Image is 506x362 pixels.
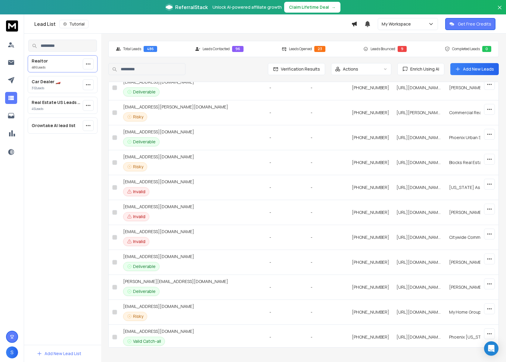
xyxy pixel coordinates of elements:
[59,20,88,28] button: Tutorial
[455,66,494,72] a: Add New Leads
[32,79,61,85] p: Car Dealer 🏎️
[348,125,393,150] td: [PHONE_NUMBER]
[133,214,145,220] span: Invalid
[458,21,491,27] p: Get Free Credits
[307,100,348,125] td: -
[123,278,262,296] div: [PERSON_NAME][EMAIL_ADDRESS][DOMAIN_NAME]
[397,63,444,75] button: Enrich Using AI
[32,58,48,64] p: Realtor
[445,175,498,200] td: [US_STATE] Association of REALTORS�
[6,346,18,358] button: S
[307,225,348,250] td: -
[307,325,348,350] td: -
[32,65,48,70] p: 486 Lead s
[307,200,348,225] td: -
[266,275,307,300] td: -
[133,288,156,294] span: Deliverable
[393,175,445,200] td: [URL][DOMAIN_NAME]
[123,79,262,96] div: [EMAIL_ADDRESS][DOMAIN_NAME]
[445,250,498,275] td: [PERSON_NAME]
[482,46,491,52] div: 0
[445,225,498,250] td: Citywide Commercial Real Estate
[307,175,348,200] td: -
[266,300,307,325] td: -
[34,20,351,28] div: Lead List
[133,139,156,145] span: Deliverable
[268,63,325,75] button: Verification Results
[348,100,393,125] td: [PHONE_NUMBER]
[32,107,80,111] p: 45 Lead s
[123,154,262,171] div: [EMAIL_ADDRESS][DOMAIN_NAME]
[331,4,336,10] span: →
[348,75,393,100] td: [PHONE_NUMBER]
[484,341,498,356] div: Open Intercom Messenger
[123,47,141,51] p: Total Leads
[144,46,157,52] div: 486
[289,47,312,51] p: Leads Opened
[445,75,498,100] td: [PERSON_NAME] - eXp Realty
[133,89,156,95] span: Deliverable
[133,263,156,269] span: Deliverable
[32,123,76,129] p: Growtake AI lead list
[123,104,262,121] div: [EMAIL_ADDRESS][PERSON_NAME][DOMAIN_NAME]
[445,18,495,30] button: Get Free Credits
[266,75,307,100] td: -
[284,2,340,13] button: Claim Lifetime Deal→
[307,275,348,300] td: -
[348,175,393,200] td: [PHONE_NUMBER]
[393,250,445,275] td: [URL][DOMAIN_NAME]
[307,75,348,100] td: -
[32,86,61,90] p: 312 Lead s
[32,99,80,105] p: Real Estate US Leads (SociSPY)
[496,4,504,18] button: Close banner
[266,150,307,175] td: -
[408,66,439,72] span: Enrich Using AI
[393,150,445,175] td: [URL][DOMAIN_NAME]
[307,150,348,175] td: -
[393,200,445,225] td: [URL][DOMAIN_NAME]
[393,100,445,125] td: [URL][PERSON_NAME][DOMAIN_NAME]
[450,63,499,75] button: Add New Leads
[393,275,445,300] td: [URL][DOMAIN_NAME]
[445,150,498,175] td: Blocks Real Estate Brokerage
[398,46,407,52] div: 9
[266,100,307,125] td: -
[348,275,393,300] td: [PHONE_NUMBER]
[445,300,498,325] td: My Home Group
[123,303,262,321] div: [EMAIL_ADDRESS][DOMAIN_NAME]
[133,164,143,170] span: Risky
[203,47,230,51] p: Leads Contacted
[348,150,393,175] td: [PHONE_NUMBER]
[32,348,86,360] button: Add New Lead List
[266,125,307,150] td: -
[393,325,445,350] td: [URL][DOMAIN_NAME]
[175,4,208,11] span: ReferralStack
[445,125,498,150] td: Phoenix Urban Spaces
[445,325,498,350] td: Phoenix [US_STATE] Real Estate
[307,300,348,325] td: -
[133,189,145,195] span: Invalid
[348,250,393,275] td: [PHONE_NUMBER]
[314,46,325,52] div: 23
[343,66,358,72] p: Actions
[123,179,262,196] div: [EMAIL_ADDRESS][DOMAIN_NAME]
[266,200,307,225] td: -
[393,300,445,325] td: [URL][DOMAIN_NAME]
[393,225,445,250] td: [URL][DOMAIN_NAME]
[123,204,262,221] div: [EMAIL_ADDRESS][DOMAIN_NAME]
[123,328,262,346] div: [EMAIL_ADDRESS][DOMAIN_NAME]
[382,21,413,27] p: My Workspace
[266,250,307,275] td: -
[307,125,348,150] td: -
[393,75,445,100] td: [URL][DOMAIN_NAME]
[278,66,320,72] span: Verification Results
[348,200,393,225] td: [PHONE_NUMBER]
[348,325,393,350] td: [PHONE_NUMBER]
[266,325,307,350] td: -
[123,254,262,271] div: [EMAIL_ADDRESS][DOMAIN_NAME]
[133,338,161,344] span: Valid Catch-all
[348,225,393,250] td: [PHONE_NUMBER]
